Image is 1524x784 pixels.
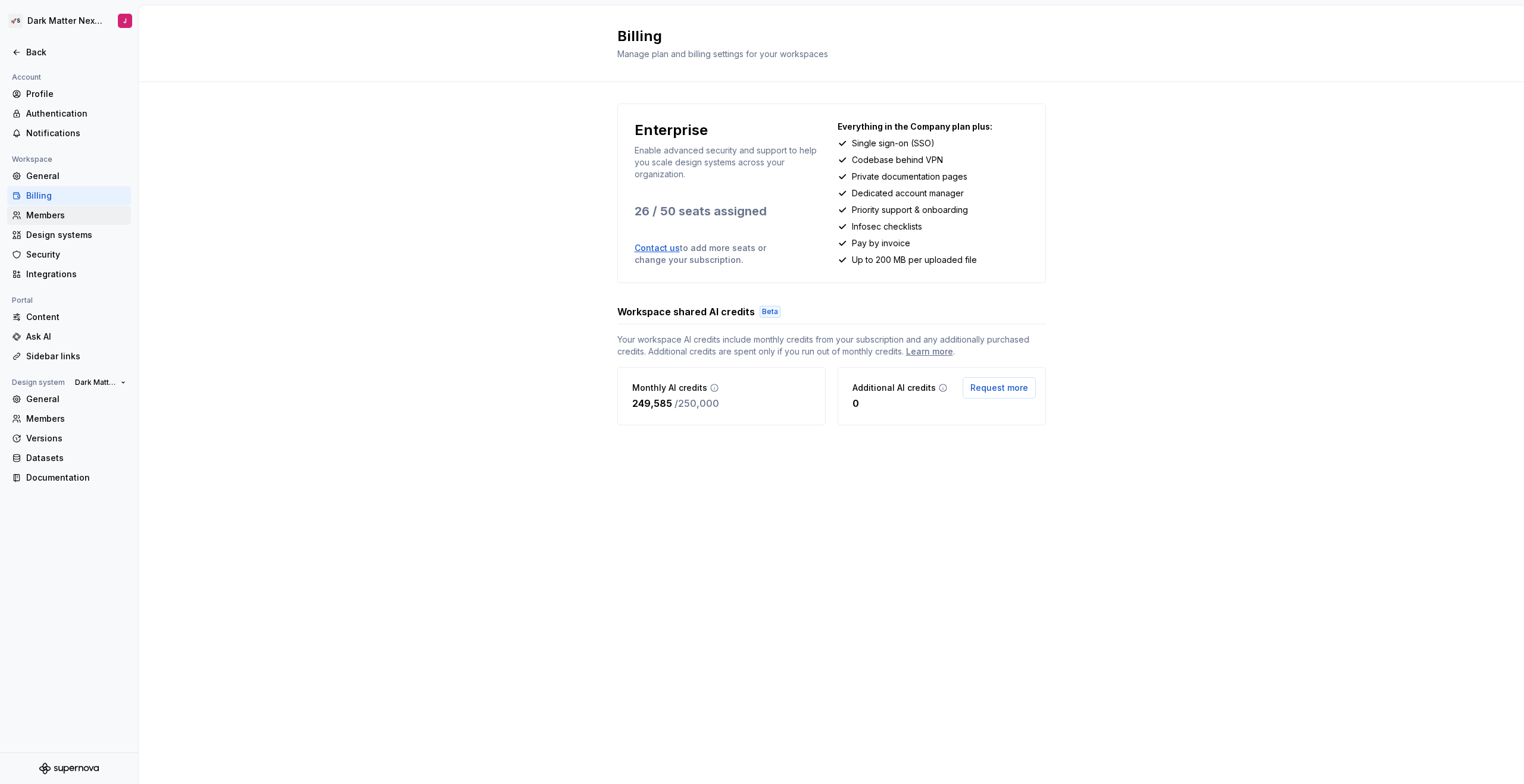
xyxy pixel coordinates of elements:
p: Enable advanced security and support to help you scale design systems across your organization. [635,145,826,180]
div: Datasets [26,452,126,464]
a: Contact us [635,243,680,253]
a: Versions [7,429,131,448]
button: 🚀SDark Matter Next GenJ [2,8,136,34]
a: Datasets [7,449,131,468]
p: Codebase behind VPN [852,154,943,166]
a: Members [7,409,131,428]
a: Members [7,206,131,225]
div: Ask AI [26,331,126,343]
div: Members [26,413,126,425]
a: General [7,390,131,409]
div: General [26,170,126,182]
span: Your workspace AI credits include monthly credits from your subscription and any additionally pur... [617,334,1046,357]
a: Ask AI [7,327,131,346]
h3: Workspace shared AI credits [617,305,755,319]
p: Everything in the Company plan plus: [838,121,1029,133]
div: Profile [26,88,126,100]
p: 249,585 [632,396,672,410]
div: Versions [26,432,126,444]
span: Dark Matter Next Gen [75,378,116,387]
p: 26 / 50 seats assigned [635,203,826,219]
svg: Supernova Logo [39,763,99,774]
p: Private documentation pages [852,171,967,183]
button: Request more [963,377,1036,399]
div: J [123,16,127,26]
a: Design systems [7,225,131,244]
div: Workspace [7,152,57,167]
span: Manage plan and billing settings for your workspaces [617,49,828,59]
div: General [26,393,126,405]
div: 🚀S [8,14,23,28]
a: Integrations [7,265,131,284]
h2: Billing [617,27,1032,46]
p: Enterprise [635,121,708,140]
div: Dark Matter Next Gen [27,15,104,27]
div: Design system [7,375,70,390]
a: Content [7,308,131,327]
p: Infosec checklists [852,221,922,233]
p: Pay by invoice [852,237,910,249]
div: Content [26,311,126,323]
p: Priority support & onboarding [852,204,968,216]
div: Integrations [26,268,126,280]
a: Back [7,43,131,62]
div: Notifications [26,127,126,139]
div: Design systems [26,229,126,241]
p: Up to 200 MB per uploaded file [852,254,977,266]
div: Security [26,249,126,261]
div: Account [7,70,46,84]
p: Monthly AI credits [632,382,707,394]
span: Request more [970,382,1028,394]
p: 0 [852,396,859,410]
a: Profile [7,84,131,104]
a: Documentation [7,468,131,487]
a: Billing [7,186,131,205]
div: Portal [7,293,38,308]
p: Single sign-on (SSO) [852,137,935,149]
div: Beta [760,306,780,318]
div: Members [26,209,126,221]
p: Dedicated account manager [852,187,964,199]
p: Additional AI credits [852,382,936,394]
a: Security [7,245,131,264]
div: Back [26,46,126,58]
div: Sidebar links [26,350,126,362]
div: Authentication [26,108,126,120]
a: Learn more [906,346,953,357]
p: to add more seats or change your subscription. [635,242,797,266]
a: Authentication [7,104,131,123]
a: Notifications [7,124,131,143]
div: Billing [26,190,126,202]
div: Documentation [26,472,126,484]
a: Sidebar links [7,347,131,366]
a: General [7,167,131,186]
p: / 250,000 [674,396,719,410]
